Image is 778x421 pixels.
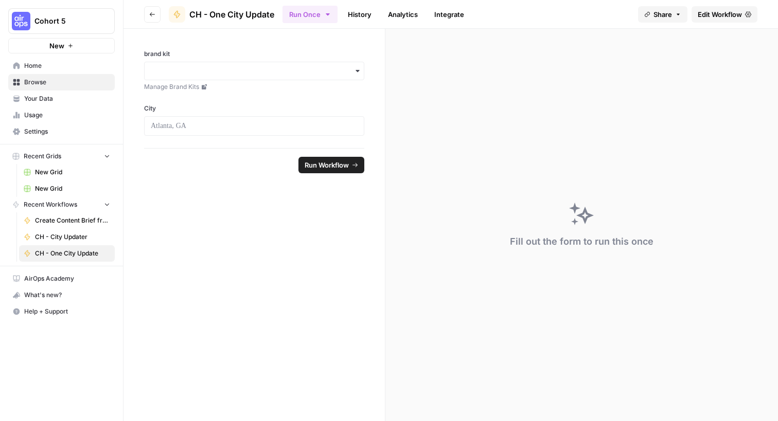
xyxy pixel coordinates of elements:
span: Home [24,61,110,70]
a: AirOps Academy [8,270,115,287]
a: Create Content Brief from Keyword [19,212,115,229]
span: New Grid [35,184,110,193]
span: CH - One City Update [35,249,110,258]
a: Edit Workflow [692,6,757,23]
span: New [49,41,64,51]
span: Run Workflow [305,160,349,170]
a: Usage [8,107,115,123]
span: Settings [24,127,110,136]
a: Settings [8,123,115,140]
span: Usage [24,111,110,120]
a: New Grid [19,180,115,197]
button: New [8,38,115,53]
span: Create Content Brief from Keyword [35,216,110,225]
button: Workspace: Cohort 5 [8,8,115,34]
span: AirOps Academy [24,274,110,283]
button: Run Workflow [298,157,364,173]
div: Fill out the form to run this once [510,234,653,249]
a: CH - City Updater [19,229,115,245]
a: Browse [8,74,115,90]
a: Analytics [382,6,424,23]
button: Recent Workflows [8,197,115,212]
a: CH - One City Update [169,6,274,23]
span: Share [653,9,672,20]
a: CH - One City Update [19,245,115,262]
button: Share [638,6,687,23]
span: Your Data [24,94,110,103]
a: Manage Brand Kits [144,82,364,91]
label: brand kit [144,49,364,59]
label: City [144,104,364,113]
button: Help + Support [8,303,115,320]
span: Help + Support [24,307,110,316]
a: Integrate [428,6,470,23]
div: What's new? [9,287,114,303]
span: Recent Workflows [24,200,77,209]
a: Home [8,58,115,74]
span: Browse [24,78,110,87]
button: What's new? [8,287,115,303]
span: New Grid [35,168,110,177]
button: Run Once [282,6,338,23]
span: CH - City Updater [35,232,110,242]
img: Cohort 5 Logo [12,12,30,30]
span: Recent Grids [24,152,61,161]
span: Cohort 5 [34,16,97,26]
button: Recent Grids [8,149,115,164]
a: New Grid [19,164,115,180]
span: CH - One City Update [189,8,274,21]
a: Your Data [8,90,115,107]
span: Edit Workflow [698,9,742,20]
a: History [342,6,378,23]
